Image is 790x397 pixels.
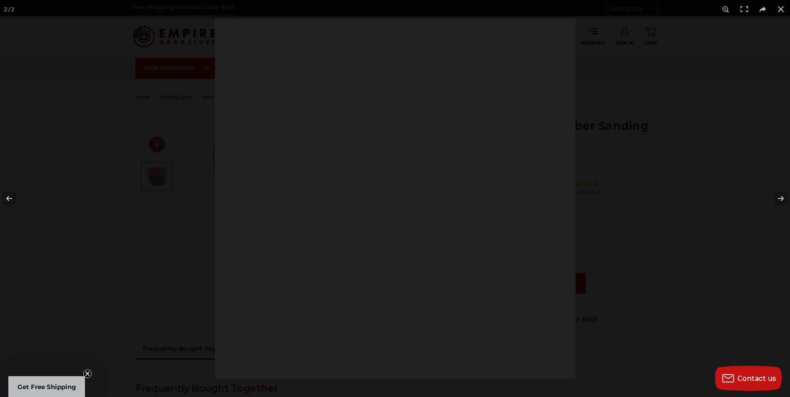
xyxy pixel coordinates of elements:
button: Close teaser [83,370,92,378]
span: Get Free Shipping [17,383,76,391]
div: Get Free ShippingClose teaser [8,376,85,397]
span: Contact us [738,375,776,382]
button: Contact us [715,366,782,391]
button: Next (arrow right) [761,178,790,219]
